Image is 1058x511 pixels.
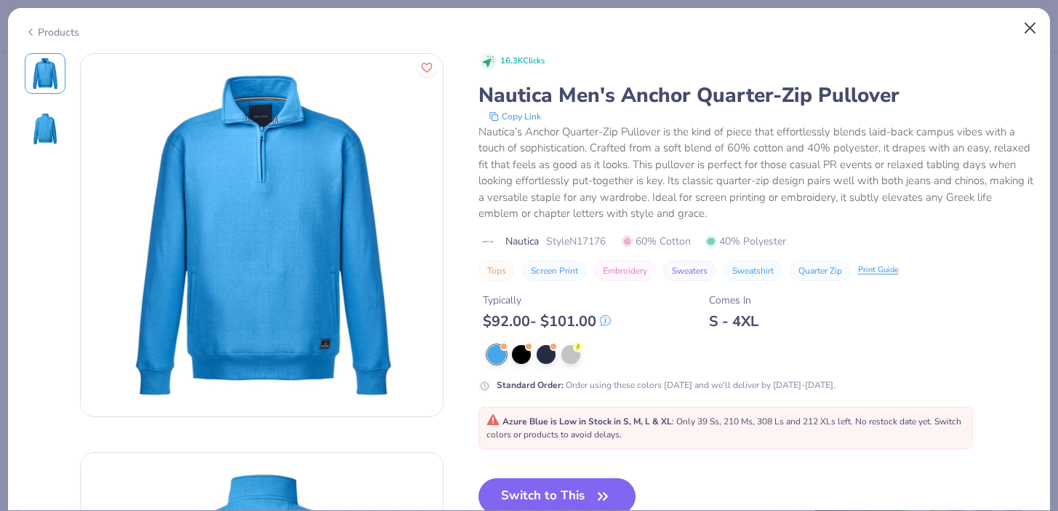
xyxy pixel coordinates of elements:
button: Screen Print [522,261,587,281]
button: Tops [478,261,515,281]
span: 60% Cotton [622,234,691,249]
button: Quarter Zip [790,261,851,281]
div: Nautica’s Anchor Quarter-Zip Pullover is the kind of piece that effortlessly blends laid-back cam... [478,124,1034,222]
button: Like [417,58,436,77]
span: 40% Polyester [705,234,786,249]
span: 16.3K Clicks [500,55,545,68]
strong: Azure Blue is Low in Stock in S, M, L & XL [502,416,672,427]
div: S - 4XL [709,312,758,330]
button: Embroidery [594,261,656,281]
img: Back [28,111,63,146]
div: Nautica Men's Anchor Quarter-Zip Pullover [478,82,1034,109]
button: copy to clipboard [484,109,545,124]
div: Products [25,25,79,40]
strong: Standard Order : [497,379,564,391]
div: $ 92.00 - $ 101.00 [483,312,611,330]
button: Close [1017,15,1044,42]
div: Print Guide [858,264,899,277]
img: brand logo [478,236,498,247]
img: Front [28,56,63,91]
span: : Only 39 Ss, 210 Ms, 308 Ls and 212 XLs left. No restock date yet. Switch colors or products to ... [486,416,961,440]
div: Comes In [709,293,758,308]
span: Style N17176 [546,234,606,249]
div: Order using these colors [DATE] and we'll deliver by [DATE]-[DATE]. [497,379,835,392]
button: Sweatshirt [724,261,782,281]
img: Front [81,54,443,416]
button: Sweaters [663,261,716,281]
span: Nautica [505,234,539,249]
div: Typically [483,293,611,308]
